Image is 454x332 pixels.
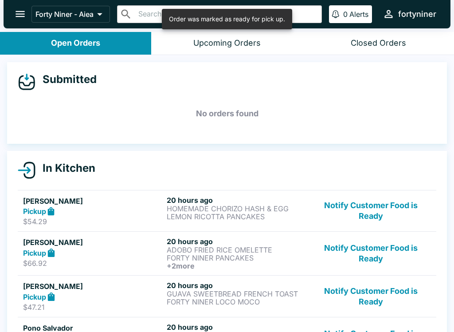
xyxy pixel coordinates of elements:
[311,281,431,312] button: Notify Customer Food is Ready
[193,38,261,48] div: Upcoming Orders
[18,190,436,232] a: [PERSON_NAME]Pickup$54.2920 hours agoHOMEMADE CHORIZO HASH & EGGLEMON RICOTTA PANCAKESNotify Cust...
[18,98,436,130] h5: No orders found
[167,262,307,270] h6: + 2 more
[167,205,307,213] p: HOMEMADE CHORIZO HASH & EGG
[351,38,406,48] div: Closed Orders
[23,237,163,248] h5: [PERSON_NAME]
[35,73,97,86] h4: Submitted
[35,162,95,175] h4: In Kitchen
[311,196,431,226] button: Notify Customer Food is Ready
[343,10,348,19] p: 0
[23,303,163,312] p: $47.21
[23,217,163,226] p: $54.29
[167,323,307,332] h6: 20 hours ago
[51,38,100,48] div: Open Orders
[23,281,163,292] h5: [PERSON_NAME]
[23,207,46,216] strong: Pickup
[349,10,368,19] p: Alerts
[398,9,436,20] div: fortyniner
[379,4,440,24] button: fortyniner
[167,298,307,306] p: FORTY NINER LOCO MOCO
[311,237,431,270] button: Notify Customer Food is Ready
[167,213,307,221] p: LEMON RICOTTA PANCAKES
[9,3,31,25] button: open drawer
[136,8,318,20] input: Search orders by name or phone number
[167,196,307,205] h6: 20 hours ago
[167,281,307,290] h6: 20 hours ago
[18,275,436,317] a: [PERSON_NAME]Pickup$47.2120 hours agoGUAVA SWEETBREAD FRENCH TOASTFORTY NINER LOCO MOCONotify Cus...
[35,10,94,19] p: Forty Niner - Aiea
[169,12,285,27] div: Order was marked as ready for pick up.
[167,246,307,254] p: ADOBO FRIED RICE OMELETTE
[167,237,307,246] h6: 20 hours ago
[167,254,307,262] p: FORTY NINER PANCAKES
[23,196,163,206] h5: [PERSON_NAME]
[167,290,307,298] p: GUAVA SWEETBREAD FRENCH TOAST
[18,231,436,275] a: [PERSON_NAME]Pickup$66.9220 hours agoADOBO FRIED RICE OMELETTEFORTY NINER PANCAKES+2moreNotify Cu...
[23,292,46,301] strong: Pickup
[23,259,163,268] p: $66.92
[31,6,110,23] button: Forty Niner - Aiea
[23,249,46,257] strong: Pickup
